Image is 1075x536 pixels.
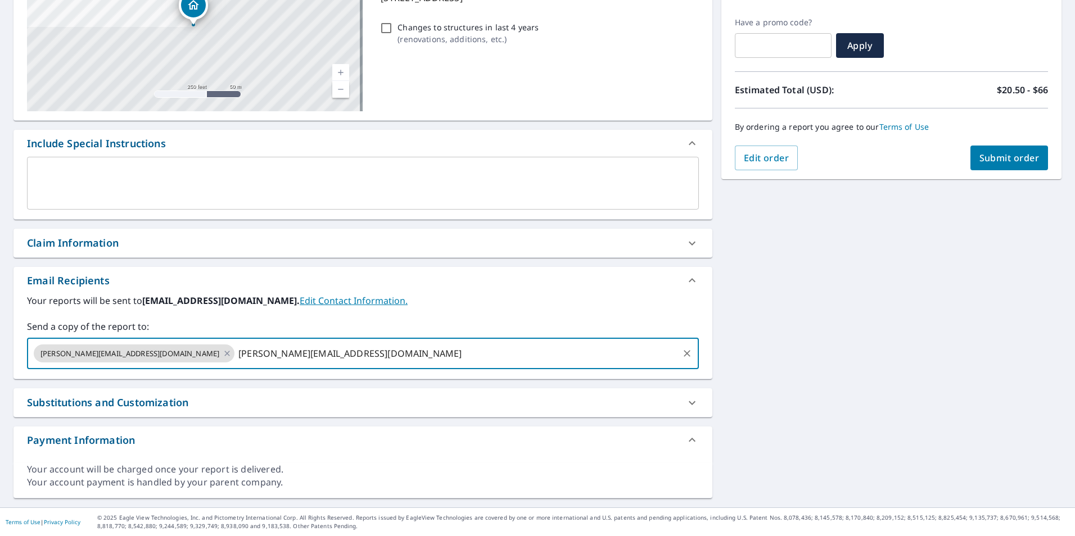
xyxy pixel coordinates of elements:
div: Payment Information [13,426,712,453]
div: Your account will be charged once your report is delivered. [27,463,699,476]
label: Send a copy of the report to: [27,320,699,333]
span: [PERSON_NAME][EMAIL_ADDRESS][DOMAIN_NAME] [34,348,226,359]
p: ( renovations, additions, etc. ) [398,33,539,45]
span: Submit order [979,152,1040,164]
label: Your reports will be sent to [27,294,699,307]
p: Changes to structures in last 4 years [398,21,539,33]
p: By ordering a report you agree to our [735,122,1048,132]
span: Edit order [744,152,789,164]
a: Terms of Use [879,121,929,132]
button: Submit order [970,146,1049,170]
p: $20.50 - $66 [997,83,1048,97]
p: Estimated Total (USD): [735,83,892,97]
a: EditContactInfo [300,294,408,307]
div: Substitutions and Customization [27,395,188,410]
button: Clear [679,346,695,361]
p: © 2025 Eagle View Technologies, Inc. and Pictometry International Corp. All Rights Reserved. Repo... [97,514,1069,530]
div: Claim Information [13,229,712,257]
div: Payment Information [27,433,135,448]
div: Include Special Instructions [13,130,712,157]
div: Email Recipients [13,267,712,294]
div: Claim Information [27,235,119,251]
a: Terms of Use [6,518,40,526]
a: Current Level 17, Zoom In [332,64,349,81]
a: Privacy Policy [44,518,80,526]
a: Current Level 17, Zoom Out [332,81,349,98]
div: Include Special Instructions [27,136,166,151]
label: Have a promo code? [735,17,832,28]
button: Apply [836,33,884,58]
div: Email Recipients [27,273,110,288]
div: Your account payment is handled by your parent company. [27,476,699,489]
p: | [6,519,80,525]
div: Substitutions and Customization [13,388,712,417]
b: [EMAIL_ADDRESS][DOMAIN_NAME]. [142,294,300,307]
button: Edit order [735,146,798,170]
div: [PERSON_NAME][EMAIL_ADDRESS][DOMAIN_NAME] [34,344,234,362]
span: Apply [845,39,875,52]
